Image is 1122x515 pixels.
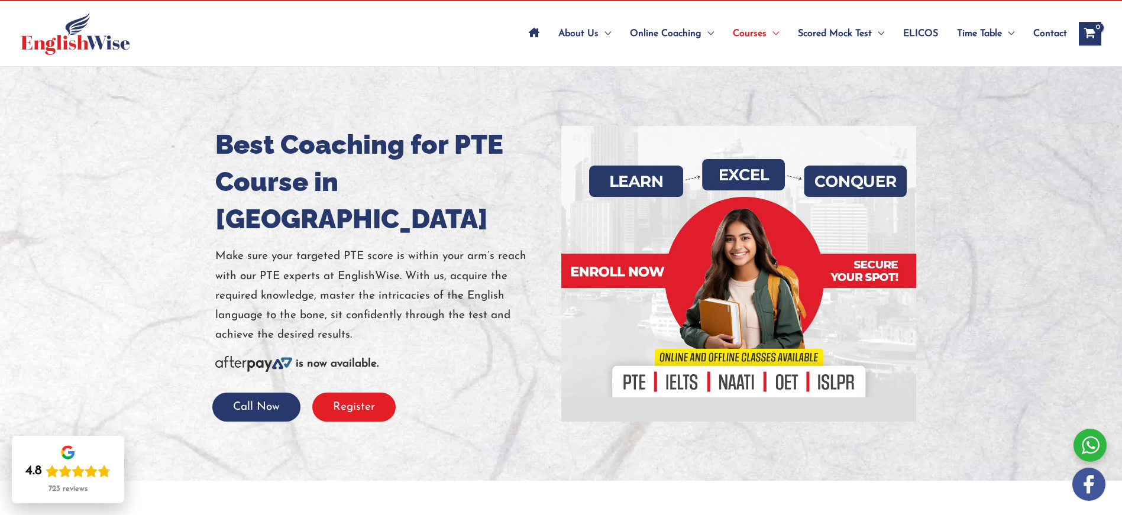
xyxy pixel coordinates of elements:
img: white-facebook.png [1072,468,1105,501]
a: About UsMenu Toggle [549,13,620,54]
span: About Us [558,13,599,54]
a: View Shopping Cart, empty [1079,22,1101,46]
span: Menu Toggle [599,13,611,54]
a: Contact [1024,13,1067,54]
span: Courses [733,13,767,54]
span: Menu Toggle [872,13,884,54]
a: Call Now [212,401,300,413]
a: Online CoachingMenu Toggle [620,13,723,54]
div: 723 reviews [48,484,88,494]
span: Contact [1033,13,1067,54]
img: Afterpay-Logo [215,356,292,372]
span: Menu Toggle [1002,13,1014,54]
button: Register [312,393,396,422]
span: Menu Toggle [767,13,779,54]
span: Menu Toggle [701,13,714,54]
div: 4.8 [25,463,42,480]
p: Make sure your targeted PTE score is within your arm’s reach with our PTE experts at EnglishWise.... [215,247,552,345]
a: Register [312,401,396,413]
span: Time Table [957,13,1002,54]
b: is now available. [296,358,379,370]
nav: Site Navigation: Main Menu [519,13,1067,54]
span: Online Coaching [630,13,701,54]
a: Scored Mock TestMenu Toggle [788,13,894,54]
a: ELICOS [894,13,948,54]
span: ELICOS [903,13,938,54]
img: cropped-ew-logo [21,12,130,55]
div: Rating: 4.8 out of 5 [25,463,111,480]
h1: Best Coaching for PTE Course in [GEOGRAPHIC_DATA] [215,126,552,238]
a: Time TableMenu Toggle [948,13,1024,54]
button: Call Now [212,393,300,422]
a: CoursesMenu Toggle [723,13,788,54]
span: Scored Mock Test [798,13,872,54]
